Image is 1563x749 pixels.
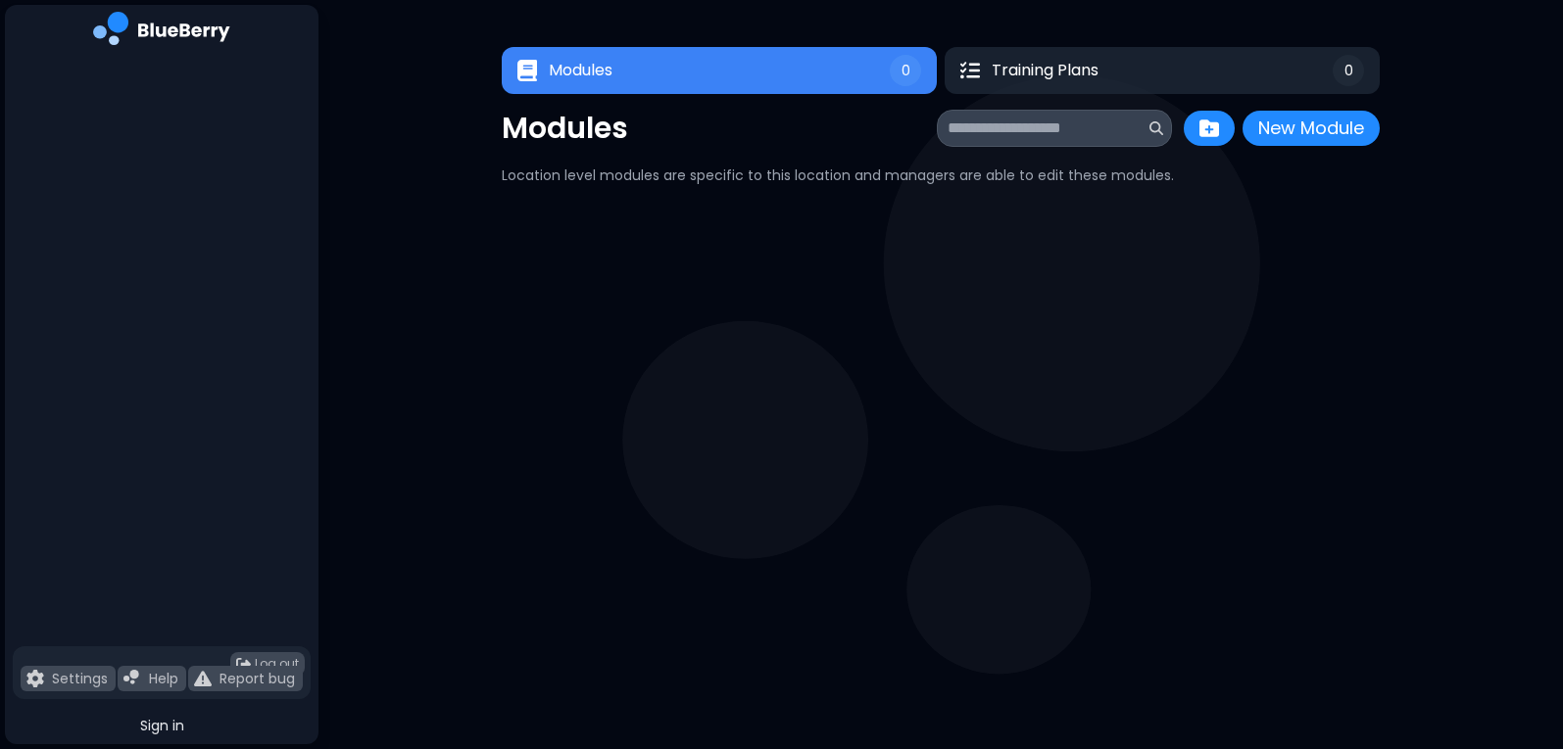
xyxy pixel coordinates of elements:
button: Training PlansTraining Plans0 [945,47,1380,94]
span: Training Plans [992,59,1099,82]
button: ModulesModules0 [502,47,937,94]
span: Log out [255,656,299,672]
img: file icon [26,670,44,687]
button: Sign in [13,707,311,744]
span: Modules [549,59,612,82]
p: Modules [502,111,628,146]
span: Sign in [140,717,184,734]
img: Modules [517,60,537,82]
img: folder plus icon [1199,118,1219,138]
span: 0 [902,62,910,79]
img: file icon [194,670,212,687]
p: Location level modules are specific to this location and managers are able to edit these modules. [502,166,1380,184]
img: Training Plans [960,61,980,80]
p: Settings [52,670,108,687]
p: Report bug [220,670,295,687]
img: search icon [1149,121,1163,135]
img: company logo [93,12,230,52]
img: file icon [123,670,141,687]
p: Help [149,670,178,687]
img: logout [236,657,251,672]
span: 0 [1344,62,1353,79]
button: New Module [1243,111,1380,146]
